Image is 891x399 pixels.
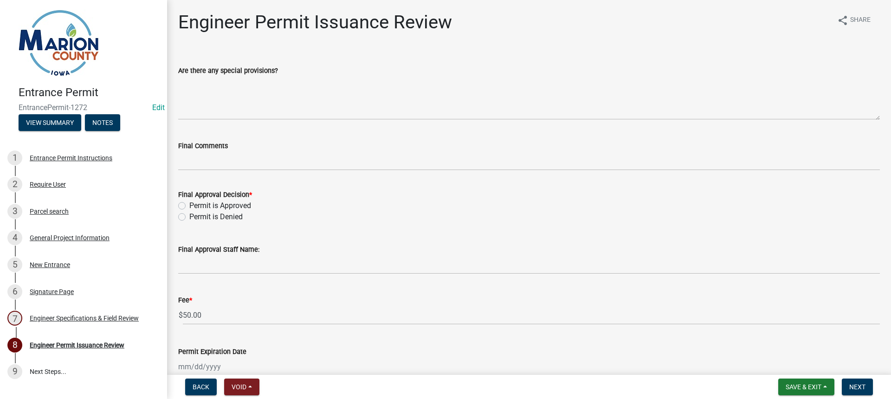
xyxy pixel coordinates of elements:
[7,364,22,379] div: 9
[7,338,22,353] div: 8
[19,114,81,131] button: View Summary
[842,379,873,395] button: Next
[178,357,263,376] input: mm/dd/yyyy
[849,383,865,391] span: Next
[837,15,848,26] i: share
[19,10,99,76] img: Marion County, Iowa
[178,306,183,325] span: $
[30,155,112,161] div: Entrance Permit Instructions
[178,11,452,33] h1: Engineer Permit Issuance Review
[178,68,278,74] label: Are there any special provisions?
[30,315,139,321] div: Engineer Specifications & Field Review
[30,181,66,188] div: Require User
[7,284,22,299] div: 6
[189,200,251,211] label: Permit is Approved
[7,177,22,192] div: 2
[19,103,148,112] span: EntrancePermit-1272
[7,230,22,245] div: 4
[786,383,821,391] span: Save & Exit
[178,297,192,304] label: Fee
[193,383,209,391] span: Back
[30,262,70,268] div: New Entrance
[178,247,259,253] label: Final Approval Staff Name:
[30,235,110,241] div: General Project Information
[19,86,160,99] h4: Entrance Permit
[30,288,74,295] div: Signature Page
[178,349,246,355] label: Permit Expiration Date
[30,208,69,215] div: Parcel search
[152,103,165,112] a: Edit
[85,114,120,131] button: Notes
[7,257,22,272] div: 5
[830,11,878,29] button: shareShare
[85,119,120,127] wm-modal-confirm: Notes
[850,15,871,26] span: Share
[224,379,259,395] button: Void
[178,143,228,150] label: Final Comments
[152,103,165,112] wm-modal-confirm: Edit Application Number
[19,119,81,127] wm-modal-confirm: Summary
[232,383,246,391] span: Void
[30,342,124,348] div: Engineer Permit Issuance Review
[178,192,252,198] label: Final Approval Decision
[7,311,22,326] div: 7
[778,379,834,395] button: Save & Exit
[185,379,217,395] button: Back
[7,204,22,219] div: 3
[189,211,243,222] label: Permit is Denied
[7,150,22,165] div: 1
